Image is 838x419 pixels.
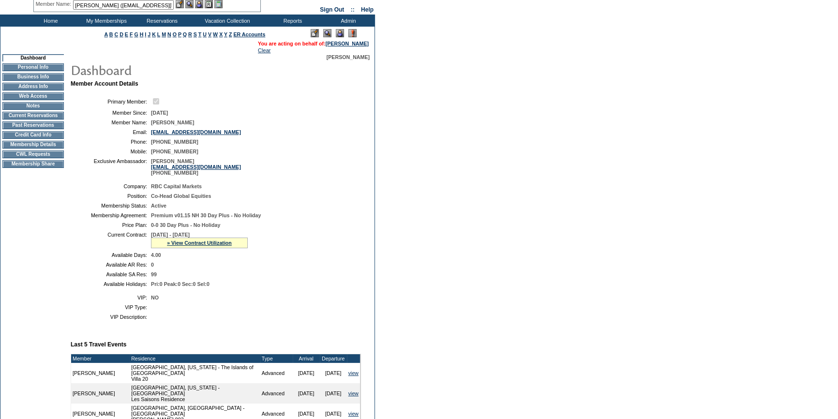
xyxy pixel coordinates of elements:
[75,295,147,300] td: VIP:
[125,31,128,37] a: E
[260,363,293,383] td: Advanced
[351,6,355,13] span: ::
[151,203,166,209] span: Active
[75,281,147,287] td: Available Holidays:
[75,262,147,268] td: Available AR Res:
[151,158,241,176] span: [PERSON_NAME] [PHONE_NUMBER]
[75,232,147,248] td: Current Contract:
[2,54,64,61] td: Dashboard
[70,60,264,79] img: pgTtlDashboard.gif
[189,15,264,27] td: Vacation Collection
[2,160,64,168] td: Membership Share
[293,363,320,383] td: [DATE]
[75,271,147,277] td: Available SA Res:
[77,15,133,27] td: My Memberships
[348,390,359,396] a: view
[311,29,319,37] img: Edit Mode
[75,183,147,189] td: Company:
[2,92,64,100] td: Web Access
[203,31,207,37] a: U
[2,141,64,149] td: Membership Details
[151,110,168,116] span: [DATE]
[157,31,160,37] a: L
[208,31,211,37] a: V
[264,15,319,27] td: Reports
[109,31,113,37] a: B
[130,354,260,363] td: Residence
[224,31,227,37] a: Y
[75,314,147,320] td: VIP Description:
[151,129,241,135] a: [EMAIL_ADDRESS][DOMAIN_NAME]
[75,158,147,176] td: Exclusive Ambassador:
[75,97,147,106] td: Primary Member:
[320,6,344,13] a: Sign Out
[75,193,147,199] td: Position:
[152,31,156,37] a: K
[22,15,77,27] td: Home
[151,252,161,258] span: 4.00
[319,15,375,27] td: Admin
[167,240,232,246] a: » View Contract Utilization
[260,383,293,404] td: Advanced
[114,31,118,37] a: C
[75,139,147,145] td: Phone:
[105,31,108,37] a: A
[198,31,202,37] a: T
[320,363,347,383] td: [DATE]
[258,41,369,46] span: You are acting on behalf of:
[151,222,220,228] span: 0-0 30 Day Plus - No Holiday
[75,212,147,218] td: Membership Agreement:
[148,31,150,37] a: J
[219,31,223,37] a: X
[151,281,209,287] span: Pri:0 Peak:0 Sec:0 Sel:0
[151,212,261,218] span: Premium v01.15 NH 30 Day Plus - No Holiday
[320,354,347,363] td: Departure
[348,411,359,417] a: view
[75,149,147,154] td: Mobile:
[348,370,359,376] a: view
[326,41,369,46] a: [PERSON_NAME]
[213,31,218,37] a: W
[229,31,232,37] a: Z
[145,31,146,37] a: I
[260,354,293,363] td: Type
[188,31,192,37] a: R
[2,121,64,129] td: Past Reservations
[327,54,370,60] span: [PERSON_NAME]
[133,15,189,27] td: Reservations
[130,383,260,404] td: [GEOGRAPHIC_DATA], [US_STATE] - [GEOGRAPHIC_DATA] Les Saisons Residence
[151,271,157,277] span: 99
[2,102,64,110] td: Notes
[233,31,265,37] a: ER Accounts
[2,131,64,139] td: Credit Card Info
[151,183,202,189] span: RBC Capital Markets
[71,383,130,404] td: [PERSON_NAME]
[75,304,147,310] td: VIP Type:
[75,252,147,258] td: Available Days:
[151,232,190,238] span: [DATE] - [DATE]
[361,6,374,13] a: Help
[258,47,270,53] a: Clear
[75,203,147,209] td: Membership Status:
[2,112,64,120] td: Current Reservations
[75,222,147,228] td: Price Plan:
[75,120,147,125] td: Member Name:
[2,73,64,81] td: Business Info
[323,29,331,37] img: View Mode
[2,63,64,71] td: Personal Info
[75,110,147,116] td: Member Since:
[336,29,344,37] img: Impersonate
[2,150,64,158] td: CWL Requests
[183,31,187,37] a: Q
[173,31,177,37] a: O
[71,80,138,87] b: Member Account Details
[151,262,154,268] span: 0
[75,129,147,135] td: Email:
[348,29,357,37] img: Log Concern/Member Elevation
[71,341,126,348] b: Last 5 Travel Events
[162,31,166,37] a: M
[151,193,211,199] span: Co-Head Global Equities
[140,31,144,37] a: H
[178,31,181,37] a: P
[2,83,64,90] td: Address Info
